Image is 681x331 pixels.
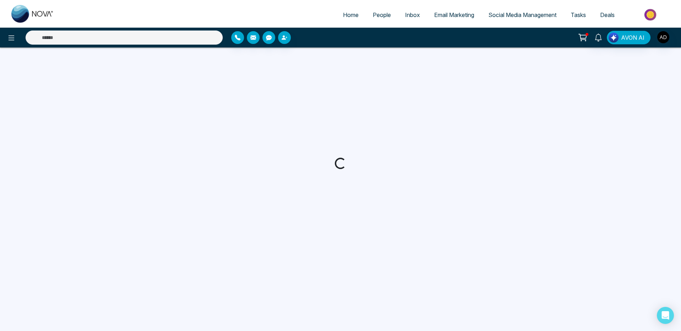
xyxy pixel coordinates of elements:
a: Social Media Management [481,8,564,22]
span: Tasks [571,11,586,18]
span: Social Media Management [488,11,557,18]
a: Home [336,8,366,22]
span: People [373,11,391,18]
img: User Avatar [657,31,669,43]
span: Home [343,11,359,18]
img: Lead Flow [609,33,619,43]
a: Tasks [564,8,593,22]
div: Open Intercom Messenger [657,307,674,324]
a: Email Marketing [427,8,481,22]
span: Email Marketing [434,11,474,18]
img: Nova CRM Logo [11,5,54,23]
span: Deals [600,11,615,18]
a: Deals [593,8,622,22]
a: Inbox [398,8,427,22]
span: AVON AI [621,33,644,42]
button: AVON AI [607,31,650,44]
img: Market-place.gif [625,7,677,23]
span: Inbox [405,11,420,18]
a: People [366,8,398,22]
